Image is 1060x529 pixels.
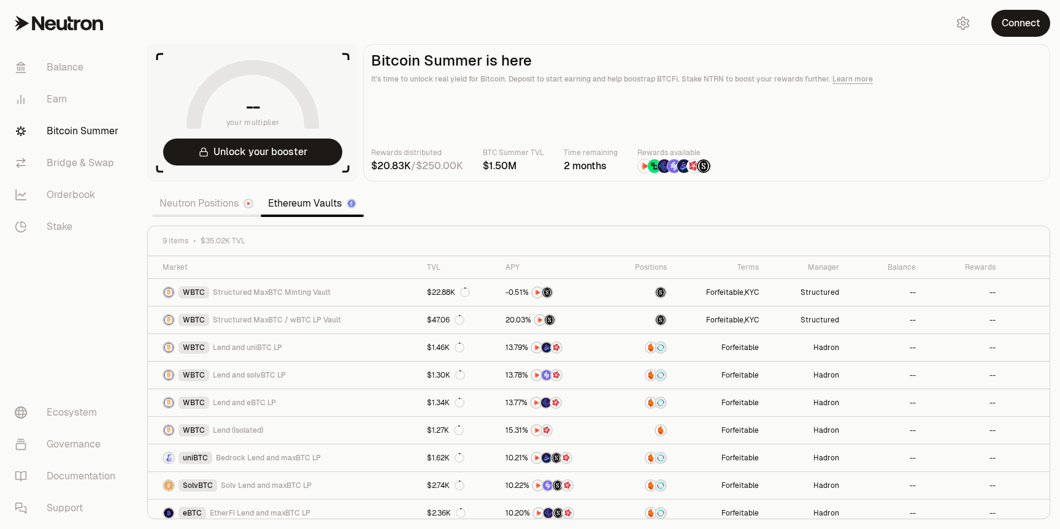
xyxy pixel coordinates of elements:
button: Forfeitable [721,425,759,435]
span: Lend and eBTC LP [213,398,276,408]
a: -- [847,500,923,527]
button: AmberSupervault [618,452,667,464]
img: Amber [646,481,656,490]
img: Amber [646,453,656,463]
a: -- [923,417,1003,444]
div: / [371,159,463,173]
div: $2.36K [427,508,466,518]
div: $1.46K [427,343,464,352]
img: Supervault [656,343,666,352]
a: -- [923,306,1003,333]
div: WBTC [179,341,209,354]
img: Solv Points [543,481,553,490]
h1: -- [246,97,260,116]
a: AmberSupervault [611,334,674,361]
a: AmberSupervault [611,500,674,527]
a: -- [847,417,923,444]
button: Forfeitable [721,370,759,380]
img: Lombard Lux [648,159,661,173]
img: NTRN [532,425,542,435]
button: NTRNStructured Points [505,314,604,326]
span: Lend (Isolated) [213,425,263,435]
button: AmberSupervault [618,507,667,519]
button: NTRNMars Fragments [505,424,604,436]
div: WBTC [179,369,209,381]
p: BTC Summer TVL [483,147,544,159]
a: Hadron [766,444,847,471]
img: Structured Points [551,453,561,463]
div: WBTC [179,397,209,409]
a: NTRNStructured Points [498,306,611,333]
a: $2.74K [420,472,497,499]
button: NTRNStructured Points [505,286,604,299]
div: WBTC [179,286,209,299]
button: Forfeitable [721,398,759,408]
a: $47.06 [420,306,497,333]
a: Bitcoin Summer [5,115,132,147]
img: Supervault [656,453,666,463]
a: $1.30K [420,362,497,389]
a: WBTC LogoWBTCLend and solvBTC LP [148,362,420,389]
a: $1.27K [420,417,497,444]
a: WBTC LogoWBTCLend and uniBTC LP [148,334,420,361]
p: Rewards available [637,147,711,159]
div: APY [505,262,604,272]
a: -- [847,362,923,389]
button: maxBTC [618,286,667,299]
div: $47.06 [427,315,464,325]
span: $35.02K TVL [201,236,245,246]
button: NTRNSolv PointsMars Fragments [505,369,604,381]
div: Manager [774,262,840,272]
a: Hadron [766,472,847,499]
a: Forfeitable,KYC [674,306,766,333]
a: Bridge & Swap [5,147,132,179]
div: WBTC [179,314,209,326]
img: WBTC Logo [164,425,174,435]
img: Supervault [656,481,666,490]
button: Amber [618,424,667,436]
button: AmberSupervault [618,479,667,492]
img: eBTC Logo [164,508,174,518]
a: Earn [5,83,132,115]
a: Forfeitable [674,500,766,527]
img: uniBTC Logo [164,453,174,463]
a: Learn more [832,74,873,84]
img: Solv Points [667,159,681,173]
img: Amber [646,370,656,380]
a: $1.62K [420,444,497,471]
button: Forfeitable [721,508,759,518]
a: Documentation [5,460,132,492]
button: NTRNBedrock DiamondsStructured PointsMars Fragments [505,452,604,464]
img: WBTC Logo [164,343,174,352]
button: Forfeitable [721,481,759,490]
a: -- [923,472,1003,499]
a: -- [923,279,1003,306]
a: WBTC LogoWBTCLend (Isolated) [148,417,420,444]
img: NTRN [532,370,542,380]
img: Structured Points [697,159,710,173]
span: Structured MaxBTC / wBTC LP Vault [213,315,341,325]
img: Bedrock Diamonds [542,343,551,352]
img: WBTC Logo [164,315,174,325]
a: WBTC LogoWBTCStructured MaxBTC / wBTC LP Vault [148,306,420,333]
img: Mars Fragments [551,398,561,408]
button: NTRNBedrock DiamondsMars Fragments [505,341,604,354]
a: $2.36K [420,500,497,527]
button: maxBTC [618,314,667,326]
span: Bedrock Lend and maxBTC LP [216,453,321,463]
a: AmberSupervault [611,362,674,389]
div: $2.74K [427,481,464,490]
button: NTRNEtherFi PointsStructured PointsMars Fragments [505,507,604,519]
img: NTRN [533,481,543,490]
img: Mars Fragments [551,370,561,380]
img: Mars Fragments [542,425,551,435]
a: $22.88K [420,279,497,306]
a: SolvBTC LogoSolvBTCSolv Lend and maxBTC LP [148,472,420,499]
a: eBTC LogoeBTCEtherFi Lend and maxBTC LP [148,500,420,527]
img: WBTC Logo [164,287,174,297]
a: $1.46K [420,334,497,361]
div: Rewards [931,262,996,272]
img: Bedrock Diamonds [542,453,551,463]
a: Forfeitable [674,444,766,471]
img: Mars Fragments [561,453,571,463]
